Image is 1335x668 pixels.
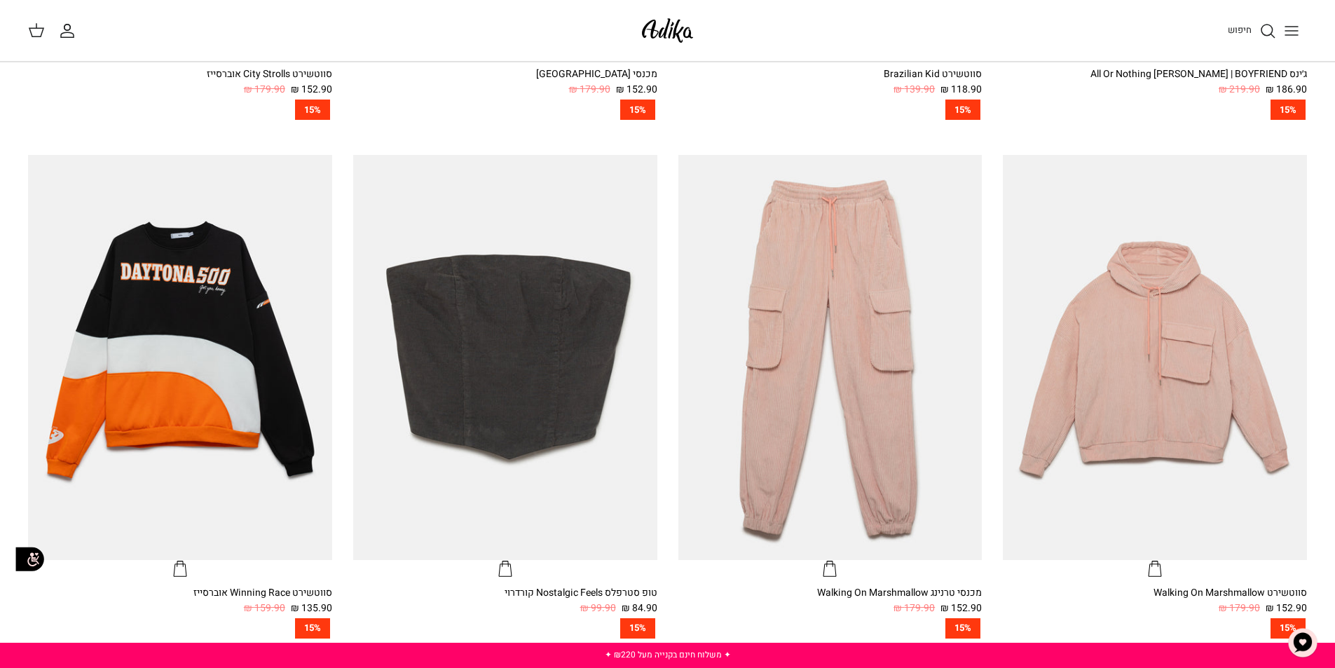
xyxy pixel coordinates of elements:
[291,601,332,616] span: 135.90 ₪
[28,100,332,120] a: 15%
[616,82,657,97] span: 152.90 ₪
[894,82,935,97] span: 139.90 ₪
[945,618,980,639] span: 15%
[1003,67,1307,98] a: ג׳ינס All Or Nothing [PERSON_NAME] | BOYFRIEND 186.90 ₪ 219.90 ₪
[1228,22,1276,39] a: חיפוש
[638,14,697,47] img: Adika IL
[1266,601,1307,616] span: 152.90 ₪
[353,67,657,98] a: מכנסי [GEOGRAPHIC_DATA] 152.90 ₪ 179.90 ₪
[580,601,616,616] span: 99.90 ₪
[678,585,983,617] a: מכנסי טרנינג Walking On Marshmallow 152.90 ₪ 179.90 ₪
[678,67,983,82] div: סווטשירט Brazilian Kid
[295,100,330,120] span: 15%
[678,67,983,98] a: סווטשירט Brazilian Kid 118.90 ₪ 139.90 ₪
[1271,100,1306,120] span: 15%
[1003,585,1307,617] a: סווטשירט Walking On Marshmallow 152.90 ₪ 179.90 ₪
[1219,82,1260,97] span: 219.90 ₪
[1003,618,1307,639] a: 15%
[894,601,935,616] span: 179.90 ₪
[605,648,731,661] a: ✦ משלוח חינם בקנייה מעל ₪220 ✦
[291,82,332,97] span: 152.90 ₪
[353,67,657,82] div: מכנסי [GEOGRAPHIC_DATA]
[569,82,610,97] span: 179.90 ₪
[678,585,983,601] div: מכנסי טרנינג Walking On Marshmallow
[620,100,655,120] span: 15%
[940,82,982,97] span: 118.90 ₪
[353,155,657,578] a: טופ סטרפלס Nostalgic Feels קורדרוי
[59,22,81,39] a: החשבון שלי
[28,585,332,601] div: סווטשירט Winning Race אוברסייז
[678,155,983,578] a: מכנסי טרנינג Walking On Marshmallow
[353,585,657,601] div: טופ סטרפלס Nostalgic Feels קורדרוי
[1266,82,1307,97] span: 186.90 ₪
[295,618,330,639] span: 15%
[1003,585,1307,601] div: סווטשירט Walking On Marshmallow
[1228,23,1252,36] span: חיפוש
[11,540,49,579] img: accessibility_icon02.svg
[28,585,332,617] a: סווטשירט Winning Race אוברסייז 135.90 ₪ 159.90 ₪
[1003,100,1307,120] a: 15%
[244,601,285,616] span: 159.90 ₪
[1003,67,1307,82] div: ג׳ינס All Or Nothing [PERSON_NAME] | BOYFRIEND
[353,100,657,120] a: 15%
[678,100,983,120] a: 15%
[1003,155,1307,578] a: סווטשירט Walking On Marshmallow
[622,601,657,616] span: 84.90 ₪
[620,618,655,639] span: 15%
[678,618,983,639] a: 15%
[28,67,332,82] div: סווטשירט City Strolls אוברסייז
[1271,618,1306,639] span: 15%
[353,585,657,617] a: טופ סטרפלס Nostalgic Feels קורדרוי 84.90 ₪ 99.90 ₪
[28,155,332,578] a: סווטשירט Winning Race אוברסייז
[28,618,332,639] a: 15%
[1219,601,1260,616] span: 179.90 ₪
[945,100,980,120] span: 15%
[353,618,657,639] a: 15%
[940,601,982,616] span: 152.90 ₪
[1276,15,1307,46] button: Toggle menu
[28,67,332,98] a: סווטשירט City Strolls אוברסייז 152.90 ₪ 179.90 ₪
[1282,622,1324,664] button: צ'אט
[244,82,285,97] span: 179.90 ₪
